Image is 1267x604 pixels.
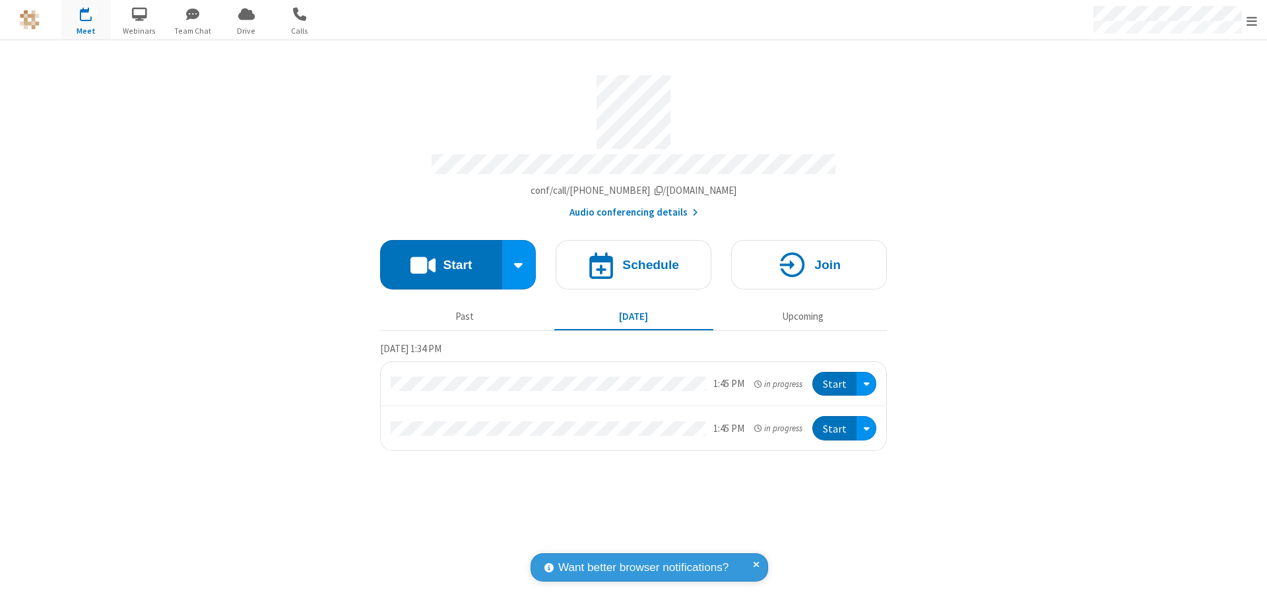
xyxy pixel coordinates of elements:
[275,25,325,37] span: Calls
[569,205,698,220] button: Audio conferencing details
[531,184,737,196] span: Copy my meeting room link
[20,10,40,30] img: QA Selenium DO NOT DELETE OR CHANGE
[89,7,98,17] div: 2
[556,240,711,289] button: Schedule
[385,304,544,329] button: Past
[115,25,164,37] span: Webinars
[812,416,857,440] button: Start
[531,183,737,198] button: Copy my meeting room linkCopy my meeting room link
[857,372,876,396] div: Open menu
[380,341,887,451] section: Today's Meetings
[558,559,729,576] span: Want better browser notifications?
[723,304,882,329] button: Upcoming
[554,304,713,329] button: [DATE]
[168,25,218,37] span: Team Chat
[622,258,679,271] h4: Schedule
[754,422,802,435] em: in progress
[61,25,111,37] span: Meet
[380,65,887,220] section: Account details
[380,240,502,289] button: Start
[754,378,802,390] em: in progress
[1234,570,1257,595] iframe: Chat
[222,25,271,37] span: Drive
[380,342,441,355] span: [DATE] 1:34 PM
[814,258,841,271] h4: Join
[502,240,536,289] div: Start conference options
[713,377,744,392] div: 1:45 PM
[812,372,857,396] button: Start
[443,258,472,271] h4: Start
[857,416,876,440] div: Open menu
[731,240,887,289] button: Join
[713,421,744,437] div: 1:45 PM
